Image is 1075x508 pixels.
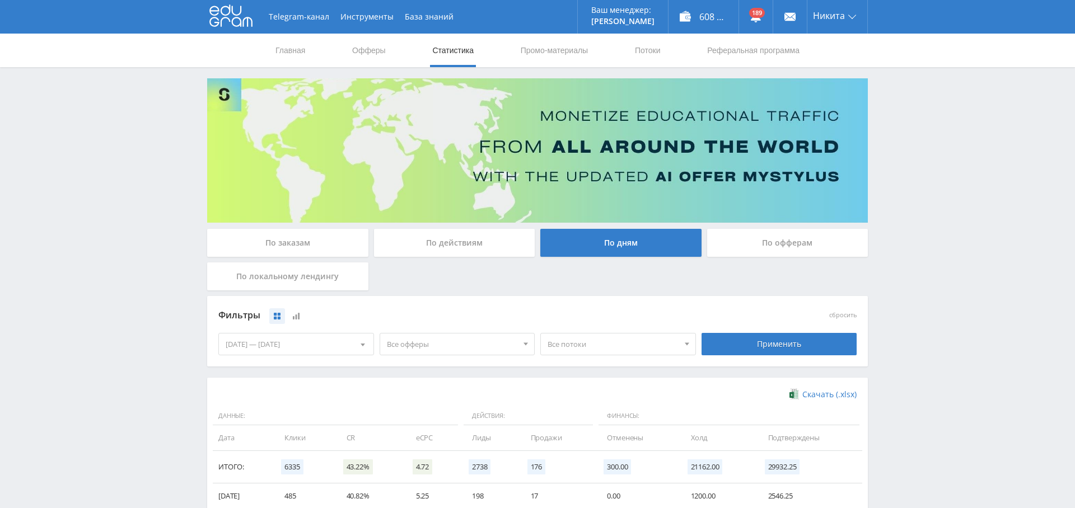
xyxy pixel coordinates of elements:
[702,333,857,355] div: Применить
[207,78,868,223] img: Banner
[591,17,655,26] p: [PERSON_NAME]
[387,333,518,355] span: Все офферы
[802,390,857,399] span: Скачать (.xlsx)
[757,425,862,450] td: Подтверждены
[634,34,662,67] a: Потоки
[789,389,857,400] a: Скачать (.xlsx)
[413,459,432,474] span: 4.72
[706,34,801,67] a: Реферальная программа
[374,229,535,257] div: По действиям
[213,407,458,426] span: Данные:
[596,425,679,450] td: Отменены
[405,425,461,450] td: eCPC
[335,425,405,450] td: CR
[520,34,589,67] a: Промо-материалы
[461,425,520,450] td: Лиды
[207,262,368,290] div: По локальному лендингу
[765,459,800,474] span: 29932.25
[548,333,679,355] span: Все потоки
[274,34,306,67] a: Главная
[813,11,845,20] span: Никита
[707,229,868,257] div: По офферам
[680,425,757,450] td: Холд
[829,312,857,319] button: сбросить
[688,459,723,474] span: 21162.00
[604,459,631,474] span: 300.00
[591,6,655,15] p: Ваш менеджер:
[281,459,303,474] span: 6335
[464,407,593,426] span: Действия:
[431,34,475,67] a: Статистика
[218,307,696,324] div: Фильтры
[540,229,702,257] div: По дням
[213,425,273,450] td: Дата
[599,407,859,426] span: Финансы:
[527,459,546,474] span: 176
[343,459,373,474] span: 43.22%
[520,425,596,450] td: Продажи
[789,388,799,399] img: xlsx
[213,451,273,483] td: Итого:
[207,229,368,257] div: По заказам
[219,333,373,355] div: [DATE] — [DATE]
[351,34,387,67] a: Офферы
[469,459,490,474] span: 2738
[273,425,335,450] td: Клики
